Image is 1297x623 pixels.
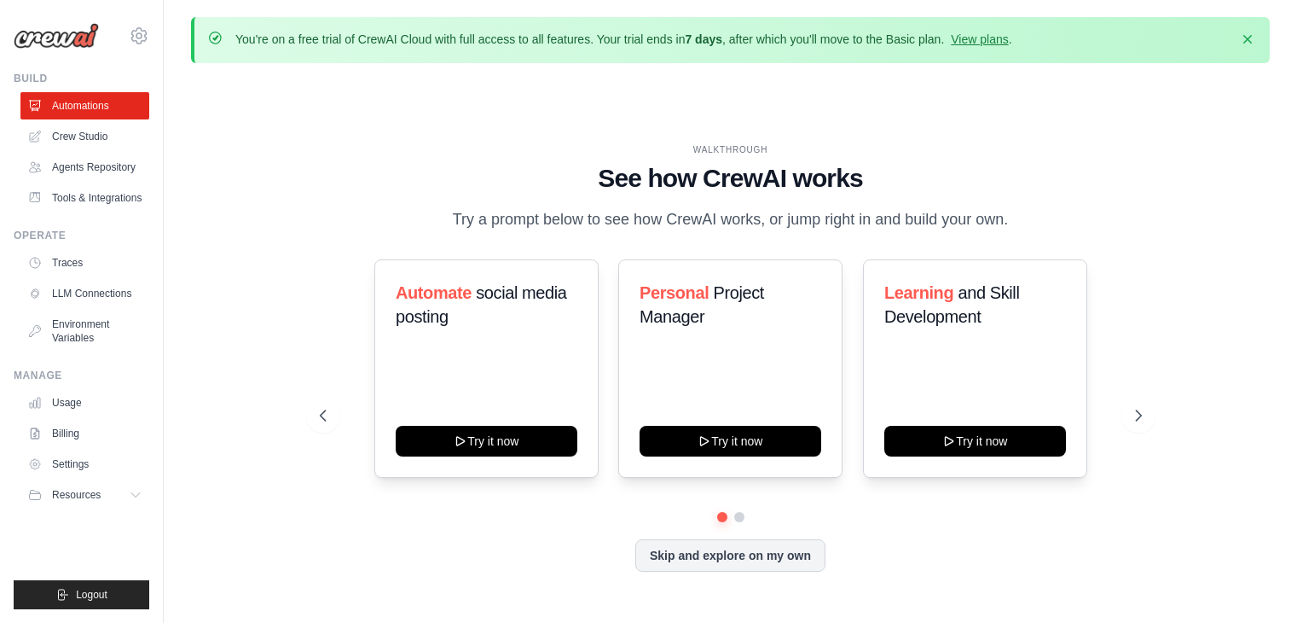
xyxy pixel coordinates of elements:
[396,283,472,302] span: Automate
[396,426,577,457] button: Try it now
[884,283,1019,326] span: and Skill Development
[884,283,953,302] span: Learning
[20,184,149,212] a: Tools & Integrations
[20,420,149,447] a: Billing
[396,283,567,326] span: social media posting
[444,207,1017,232] p: Try a prompt below to see how CrewAI works, or jump right in and build your own.
[20,311,149,352] a: Environment Variables
[20,451,149,478] a: Settings
[685,32,722,46] strong: 7 days
[640,426,821,457] button: Try it now
[14,229,149,242] div: Operate
[20,154,149,181] a: Agents Repository
[951,32,1008,46] a: View plans
[20,123,149,150] a: Crew Studio
[320,143,1142,156] div: WALKTHROUGH
[20,92,149,119] a: Automations
[320,163,1142,194] h1: See how CrewAI works
[20,481,149,509] button: Resources
[635,539,825,572] button: Skip and explore on my own
[14,369,149,382] div: Manage
[640,283,709,302] span: Personal
[20,389,149,416] a: Usage
[52,488,101,502] span: Resources
[20,249,149,277] a: Traces
[14,580,149,609] button: Logout
[20,280,149,307] a: LLM Connections
[1212,541,1297,623] iframe: Chat Widget
[235,31,1012,48] p: You're on a free trial of CrewAI Cloud with full access to all features. Your trial ends in , aft...
[884,426,1066,457] button: Try it now
[76,588,107,602] span: Logout
[14,72,149,85] div: Build
[14,23,99,49] img: Logo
